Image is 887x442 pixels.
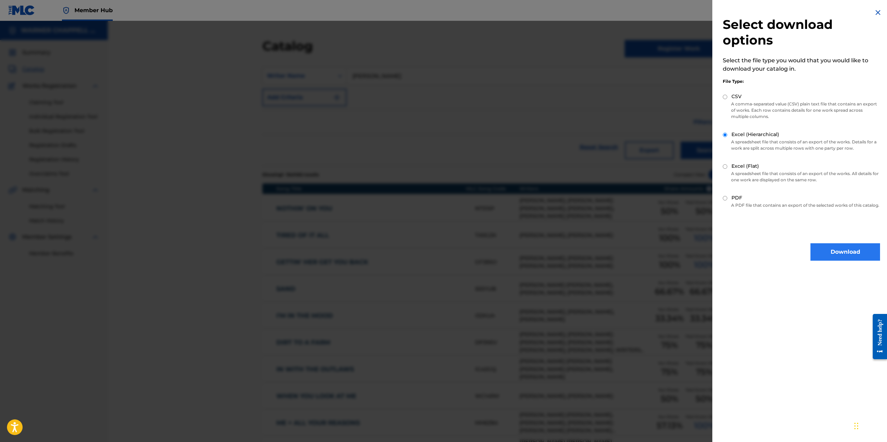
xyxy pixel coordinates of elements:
[723,171,880,183] p: A spreadsheet file that consists of an export of the works. All details for one work are displaye...
[731,194,742,202] label: PDF
[8,5,35,15] img: MLC Logo
[731,93,742,100] label: CSV
[723,17,880,48] h2: Select download options
[731,131,779,138] label: Excel (Hierarchical)
[723,78,880,85] div: File Type:
[723,101,880,120] p: A comma-separated value (CSV) plain text file that contains an export of works. Each row contains...
[723,56,880,73] p: Select the file type you would that you would like to download your catalog in.
[731,163,759,170] label: Excel (Flat)
[62,6,70,15] img: Top Rightsholder
[723,139,880,151] p: A spreadsheet file that consists of an export of the works. Details for a work are split across m...
[723,202,880,208] p: A PDF file that contains an export of the selected works of this catalog.
[854,416,858,436] div: Drag
[852,409,887,442] iframe: Chat Widget
[74,6,113,14] span: Member Hub
[868,309,887,365] iframe: Resource Center
[810,243,880,261] button: Download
